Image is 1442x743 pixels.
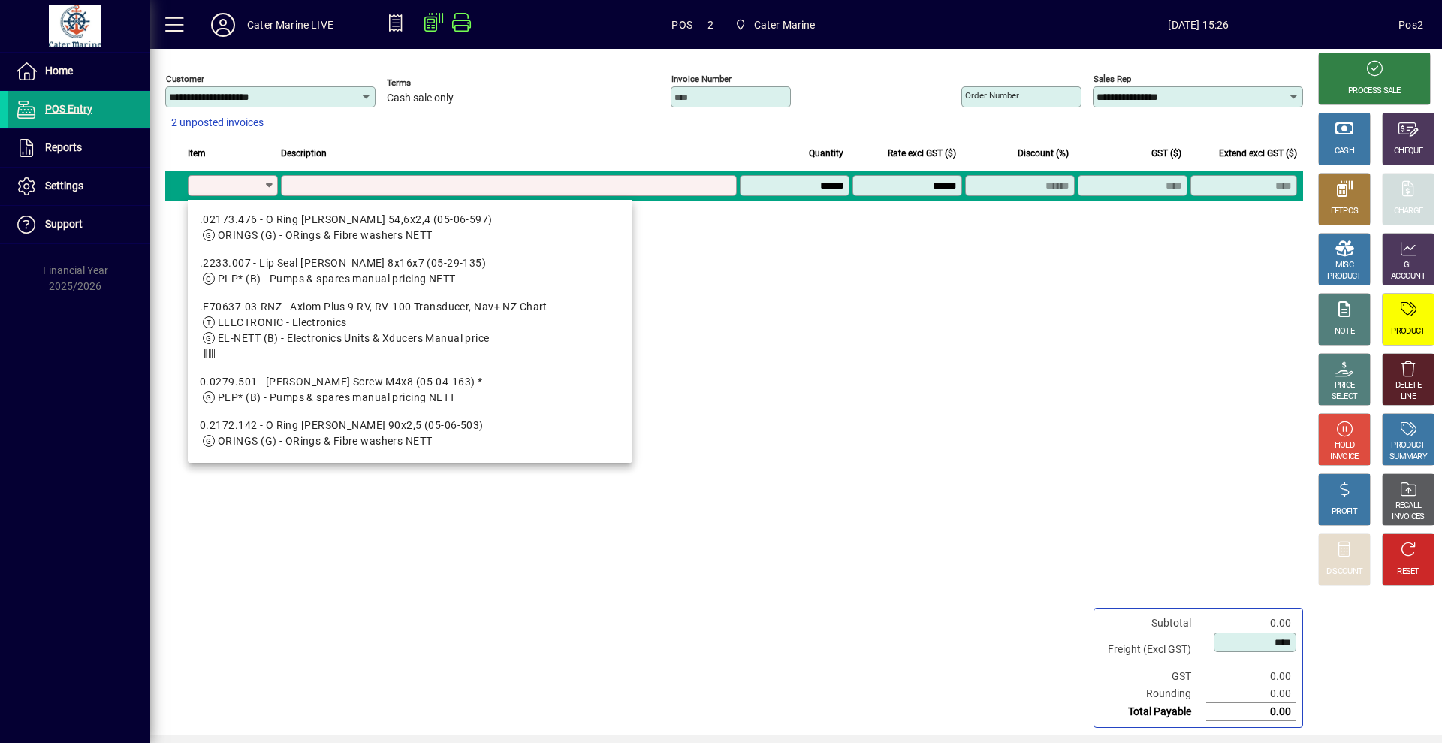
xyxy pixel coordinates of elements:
[188,455,632,499] mat-option: 0.2230.015 - Johnson V-ring (05-19-503
[199,11,247,38] button: Profile
[218,273,456,285] span: PLP* (B) - Pumps & spares manual pricing NETT
[1394,206,1423,217] div: CHARGE
[1394,146,1422,157] div: CHEQUE
[1206,685,1296,703] td: 0.00
[200,255,620,271] div: .2233.007 - Lip Seal [PERSON_NAME] 8x16x7 (05-29-135)
[281,145,327,162] span: Description
[45,218,83,230] span: Support
[1335,440,1354,452] div: HOLD
[188,412,632,455] mat-option: 0.2172.142 - O Ring Johnson 90x2,5 (05-06-503)
[729,11,822,38] span: Cater Marine
[1404,260,1413,271] div: GL
[188,206,632,249] mat-option: .02173.476 - O Ring Johnson 54,6x2,4 (05-06-597)
[200,418,620,433] div: 0.2172.142 - O Ring [PERSON_NAME] 90x2,5 (05-06-503)
[707,13,713,37] span: 2
[247,13,333,37] div: Cater Marine LIVE
[1100,615,1206,632] td: Subtotal
[1151,145,1181,162] span: GST ($)
[218,229,433,241] span: ORINGS (G) - ORings & Fibre washers NETT
[1398,13,1423,37] div: Pos2
[1206,703,1296,721] td: 0.00
[387,78,477,88] span: Terms
[45,141,82,153] span: Reports
[999,13,1399,37] span: [DATE] 15:26
[8,129,150,167] a: Reports
[188,293,632,368] mat-option: .E70637-03-RNZ - Axiom Plus 9 RV, RV-100 Transducer, Nav+ NZ Chart
[1326,566,1362,578] div: DISCOUNT
[1395,380,1421,391] div: DELETE
[1335,380,1355,391] div: PRICE
[188,368,632,412] mat-option: 0.0279.501 - Johnson Screw M4x8 (05-04-163) *
[965,90,1019,101] mat-label: Order number
[200,299,620,315] div: .E70637-03-RNZ - Axiom Plus 9 RV, RV-100 Transducer, Nav+ NZ Chart
[809,145,843,162] span: Quantity
[200,374,620,390] div: 0.0279.501 - [PERSON_NAME] Screw M4x8 (05-04-163) *
[218,391,456,403] span: PLP* (B) - Pumps & spares manual pricing NETT
[45,65,73,77] span: Home
[166,74,204,84] mat-label: Customer
[1335,326,1354,337] div: NOTE
[754,13,816,37] span: Cater Marine
[1348,86,1401,97] div: PROCESS SALE
[1392,512,1424,523] div: INVOICES
[218,332,490,344] span: EL-NETT (B) - Electronics Units & Xducers Manual price
[188,249,632,293] mat-option: .2233.007 - Lip Seal Johnson 8x16x7 (05-29-135)
[8,168,150,205] a: Settings
[1327,271,1361,282] div: PRODUCT
[1330,452,1358,463] div: INVOICE
[188,145,206,162] span: Item
[888,145,956,162] span: Rate excl GST ($)
[8,53,150,90] a: Home
[1094,74,1131,84] mat-label: Sales rep
[1395,500,1422,512] div: RECALL
[1391,440,1425,452] div: PRODUCT
[1335,260,1353,271] div: MISC
[1331,206,1359,217] div: EFTPOS
[45,103,92,115] span: POS Entry
[45,180,83,192] span: Settings
[1332,506,1357,518] div: PROFIT
[1219,145,1297,162] span: Extend excl GST ($)
[171,115,264,131] span: 2 unposted invoices
[1401,391,1416,403] div: LINE
[671,74,732,84] mat-label: Invoice number
[200,461,620,477] div: 0.2230.015 - [PERSON_NAME] V-ring ([PHONE_NUMBER]
[1206,668,1296,685] td: 0.00
[1100,685,1206,703] td: Rounding
[1397,566,1419,578] div: RESET
[1100,668,1206,685] td: GST
[1206,615,1296,632] td: 0.00
[165,110,270,137] button: 2 unposted invoices
[200,212,620,228] div: .02173.476 - O Ring [PERSON_NAME] 54,6x2,4 (05-06-597)
[1018,145,1069,162] span: Discount (%)
[1391,271,1425,282] div: ACCOUNT
[1332,391,1358,403] div: SELECT
[8,206,150,243] a: Support
[218,435,433,447] span: ORINGS (G) - ORings & Fibre washers NETT
[1389,452,1427,463] div: SUMMARY
[1335,146,1354,157] div: CASH
[387,92,454,104] span: Cash sale only
[1100,703,1206,721] td: Total Payable
[218,316,347,328] span: ELECTRONIC - Electronics
[1391,326,1425,337] div: PRODUCT
[671,13,692,37] span: POS
[1100,632,1206,668] td: Freight (Excl GST)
